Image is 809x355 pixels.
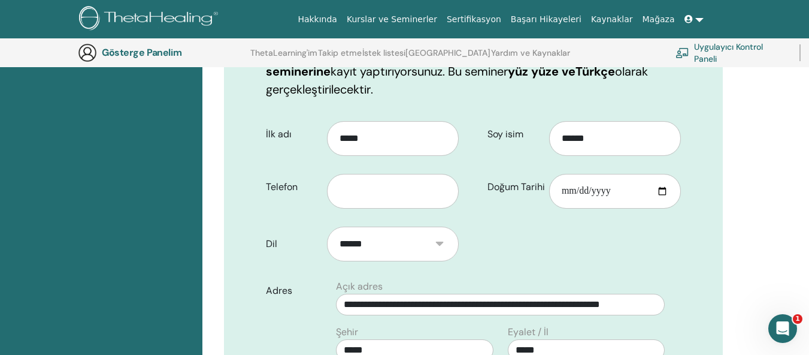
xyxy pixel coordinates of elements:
[342,8,442,31] a: Kurslar ve Seminerler
[675,40,785,66] a: Uygulayıcı Kontrol Paneli
[336,326,358,338] font: Şehir
[266,64,648,97] font: olarak gerçekleştirilecektir
[491,48,570,67] a: Yardım ve Kaynaklar
[508,326,549,338] font: Eyalet / İl
[266,180,298,193] font: Telefon
[266,284,292,297] font: Adres
[336,280,383,293] font: Açık adres
[447,14,501,24] font: Sertifikasyon
[318,47,362,58] font: Takip etme
[795,315,800,323] font: 1
[508,64,575,79] font: yüz yüze ve
[491,47,570,58] font: Yardım ve Kaynaklar
[250,47,317,58] font: ThetaLearning'im
[78,43,97,62] img: generic-user-icon.jpg
[371,82,373,97] font: .
[347,14,437,24] font: Kurslar ve Seminerler
[586,8,638,31] a: Kaynaklar
[694,42,763,64] font: Uygulayıcı Kontrol Paneli
[642,14,674,24] font: Mağaza
[405,48,490,67] a: [GEOGRAPHIC_DATA]
[637,8,679,31] a: Mağaza
[675,47,689,58] img: chalkboard-teacher.svg
[362,48,405,67] a: İstek listesi
[443,64,508,79] font: . Bu seminer
[575,64,615,79] font: Türkçe
[250,48,317,67] a: ThetaLearning'im
[331,64,443,79] font: kayıt yaptırıyorsunuz
[293,8,342,31] a: Hakkında
[266,237,277,250] font: Dil
[266,46,654,79] font: [PERSON_NAME] ile "Siz ve Önemli Diğeriniz" seminerine
[506,8,586,31] a: Başarı Hikayeleri
[79,6,222,33] img: logo.png
[487,180,545,193] font: Doğum Tarihi
[266,128,292,140] font: İlk adı
[405,47,490,58] font: [GEOGRAPHIC_DATA]
[318,48,362,67] a: Takip etme
[591,14,633,24] font: Kaynaklar
[102,46,181,59] font: Gösterge Panelim
[442,8,506,31] a: Sertifikasyon
[768,314,797,343] iframe: Intercom canlı sohbet
[511,14,581,24] font: Başarı Hikayeleri
[298,14,337,24] font: Hakkında
[362,47,405,58] font: İstek listesi
[487,128,523,140] font: Soy isim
